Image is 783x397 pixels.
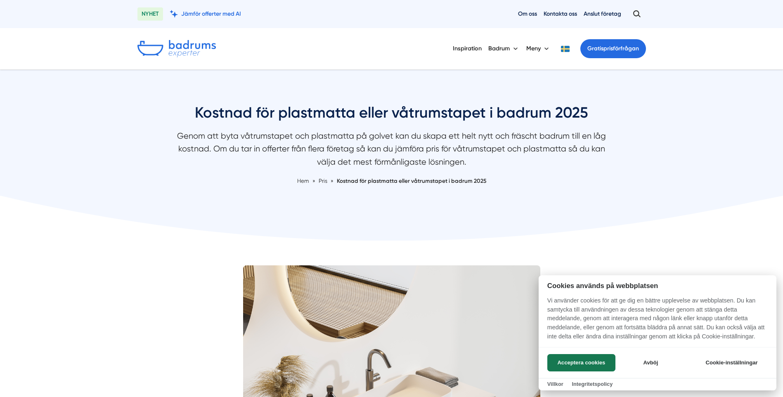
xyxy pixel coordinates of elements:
button: Avböj [618,354,684,371]
a: Integritetspolicy [572,381,613,387]
a: Villkor [547,381,563,387]
p: Vi använder cookies för att ge dig en bättre upplevelse av webbplatsen. Du kan samtycka till anvä... [539,296,776,347]
button: Acceptera cookies [547,354,615,371]
h2: Cookies används på webbplatsen [539,282,776,290]
button: Cookie-inställningar [695,354,768,371]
